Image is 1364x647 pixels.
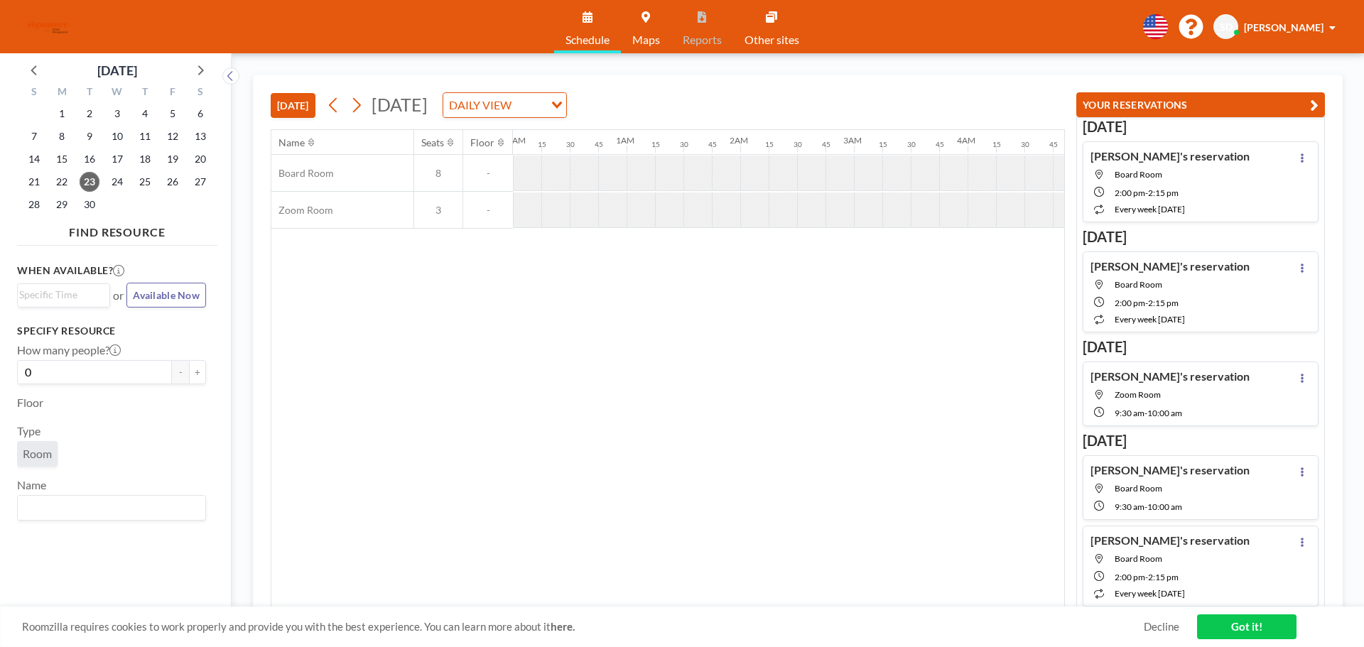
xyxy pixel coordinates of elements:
[1076,92,1325,117] button: YOUR RESERVATIONS
[516,96,543,114] input: Search for option
[17,343,121,357] label: How many people?
[133,289,200,301] span: Available Now
[80,104,99,124] span: Tuesday, September 2, 2025
[135,126,155,146] span: Thursday, September 11, 2025
[158,84,186,102] div: F
[1115,572,1145,582] span: 2:00 PM
[1144,620,1179,634] a: Decline
[1145,298,1148,308] span: -
[957,135,975,146] div: 4AM
[1148,572,1179,582] span: 2:15 PM
[1090,463,1250,477] h4: [PERSON_NAME]'s reservation
[52,172,72,192] span: Monday, September 22, 2025
[190,149,210,169] span: Saturday, September 20, 2025
[126,283,206,308] button: Available Now
[470,136,494,149] div: Floor
[48,84,76,102] div: M
[414,204,462,217] span: 3
[80,195,99,214] span: Tuesday, September 30, 2025
[992,140,1001,149] div: 15
[52,104,72,124] span: Monday, September 1, 2025
[1115,483,1162,494] span: Board Room
[52,149,72,169] span: Monday, September 15, 2025
[135,104,155,124] span: Thursday, September 4, 2025
[1115,279,1162,290] span: Board Room
[135,149,155,169] span: Thursday, September 18, 2025
[107,149,127,169] span: Wednesday, September 17, 2025
[1144,501,1147,512] span: -
[1220,21,1233,33] span: SD
[372,94,428,115] span: [DATE]
[1148,187,1179,198] span: 2:15 PM
[104,84,131,102] div: W
[135,172,155,192] span: Thursday, September 25, 2025
[936,140,944,149] div: 45
[17,325,206,337] h3: Specify resource
[730,135,748,146] div: 2AM
[1115,169,1162,180] span: Board Room
[271,167,334,180] span: Board Room
[24,149,44,169] span: Sunday, September 14, 2025
[1145,187,1148,198] span: -
[765,140,774,149] div: 15
[107,126,127,146] span: Wednesday, September 10, 2025
[17,396,43,410] label: Floor
[271,204,333,217] span: Zoom Room
[414,167,462,180] span: 8
[17,478,46,492] label: Name
[446,96,514,114] span: DAILY VIEW
[24,126,44,146] span: Sunday, September 7, 2025
[107,104,127,124] span: Wednesday, September 3, 2025
[1244,21,1324,33] span: [PERSON_NAME]
[745,34,799,45] span: Other sites
[879,140,887,149] div: 15
[163,149,183,169] span: Friday, September 19, 2025
[1115,314,1185,325] span: every week [DATE]
[843,135,862,146] div: 3AM
[52,126,72,146] span: Monday, September 8, 2025
[565,34,610,45] span: Schedule
[1021,140,1029,149] div: 30
[1083,432,1319,450] h3: [DATE]
[708,140,717,149] div: 45
[1090,259,1250,273] h4: [PERSON_NAME]'s reservation
[163,126,183,146] span: Friday, September 12, 2025
[1083,338,1319,356] h3: [DATE]
[17,219,217,239] h4: FIND RESOURCE
[18,496,205,520] div: Search for option
[651,140,660,149] div: 15
[1115,298,1145,308] span: 2:00 PM
[1115,389,1161,400] span: Zoom Room
[131,84,158,102] div: T
[421,136,444,149] div: Seats
[1115,408,1144,418] span: 9:30 AM
[23,13,73,41] img: organization-logo
[1083,228,1319,246] h3: [DATE]
[278,136,305,149] div: Name
[113,288,124,303] span: or
[1144,408,1147,418] span: -
[21,84,48,102] div: S
[616,135,634,146] div: 1AM
[551,620,575,633] a: here.
[163,172,183,192] span: Friday, September 26, 2025
[1090,369,1250,384] h4: [PERSON_NAME]'s reservation
[80,126,99,146] span: Tuesday, September 9, 2025
[1115,553,1162,564] span: Board Room
[680,140,688,149] div: 30
[163,104,183,124] span: Friday, September 5, 2025
[22,620,1144,634] span: Roomzilla requires cookies to work properly and provide you with the best experience. You can lea...
[23,447,52,461] span: Room
[1115,187,1145,198] span: 2:00 PM
[822,140,830,149] div: 45
[271,93,315,118] button: [DATE]
[1090,533,1250,548] h4: [PERSON_NAME]'s reservation
[24,195,44,214] span: Sunday, September 28, 2025
[1148,298,1179,308] span: 2:15 PM
[683,34,722,45] span: Reports
[190,126,210,146] span: Saturday, September 13, 2025
[17,424,40,438] label: Type
[1115,501,1144,512] span: 9:30 AM
[24,172,44,192] span: Sunday, September 21, 2025
[189,360,206,384] button: +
